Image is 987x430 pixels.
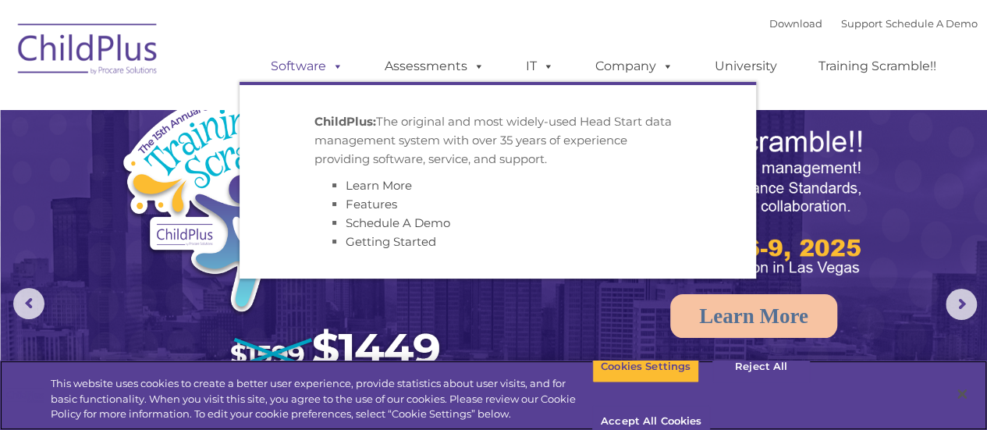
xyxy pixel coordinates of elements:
[51,376,592,422] div: This website uses cookies to create a better user experience, provide statistics about user visit...
[712,350,810,383] button: Reject All
[670,294,837,338] a: Learn More
[346,178,412,193] a: Learn More
[217,167,283,179] span: Phone number
[346,197,397,211] a: Features
[346,215,450,230] a: Schedule A Demo
[769,17,822,30] a: Download
[769,17,978,30] font: |
[945,377,979,411] button: Close
[217,103,265,115] span: Last name
[314,112,681,169] p: The original and most widely-used Head Start data management system with over 35 years of experie...
[886,17,978,30] a: Schedule A Demo
[314,114,376,129] strong: ChildPlus:
[580,51,689,82] a: Company
[592,350,699,383] button: Cookies Settings
[346,234,436,249] a: Getting Started
[510,51,570,82] a: IT
[10,12,166,91] img: ChildPlus by Procare Solutions
[369,51,500,82] a: Assessments
[255,51,359,82] a: Software
[841,17,882,30] a: Support
[699,51,793,82] a: University
[803,51,952,82] a: Training Scramble!!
